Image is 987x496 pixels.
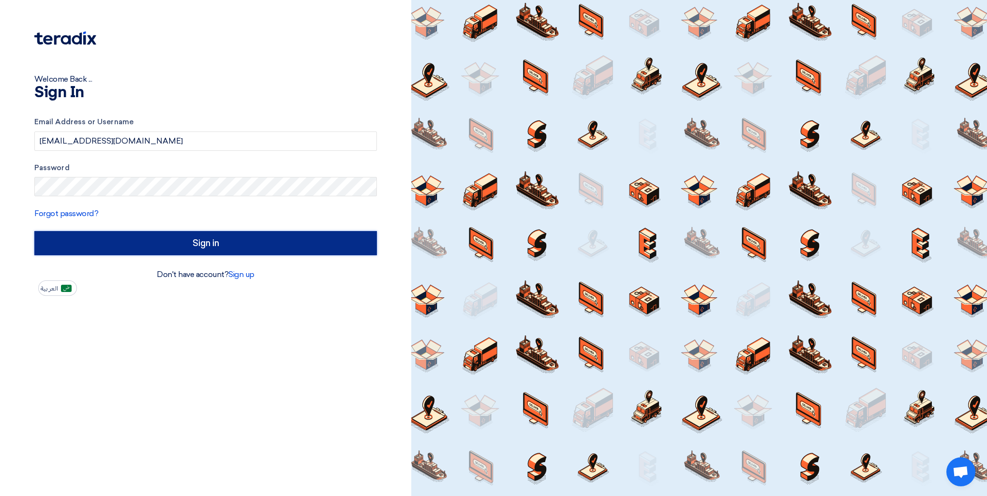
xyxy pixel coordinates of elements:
[34,73,377,85] div: Welcome Back ...
[34,85,377,101] h1: Sign In
[34,117,377,128] label: Email Address or Username
[34,209,98,218] a: Forgot password?
[228,270,254,279] a: Sign up
[34,131,377,151] input: Enter your business email or username
[946,457,975,486] a: Open chat
[61,285,72,292] img: ar-AR.png
[38,280,77,296] button: العربية
[41,285,58,292] span: العربية
[34,231,377,255] input: Sign in
[34,31,96,45] img: Teradix logo
[34,162,377,174] label: Password
[34,269,377,280] div: Don't have account?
